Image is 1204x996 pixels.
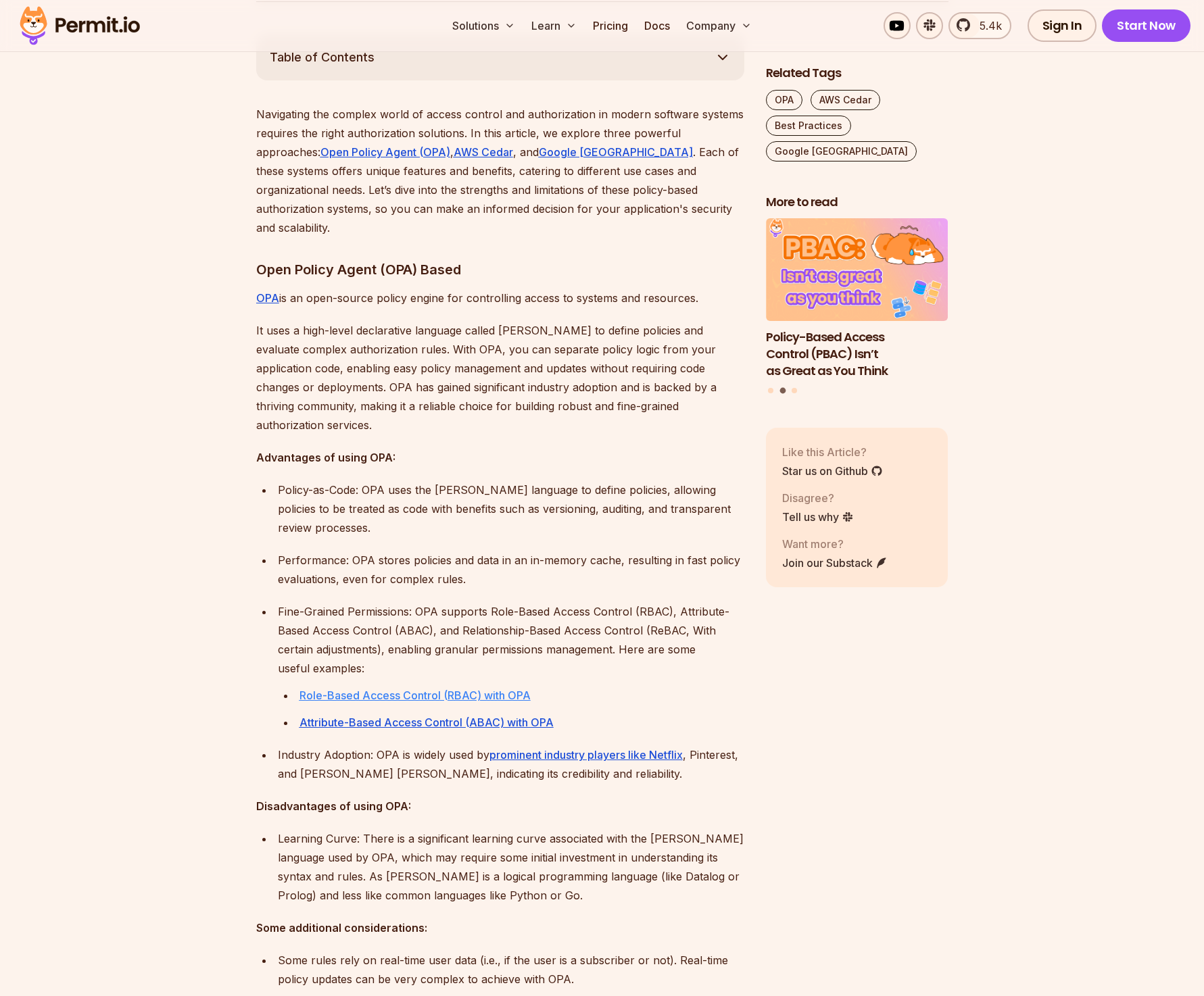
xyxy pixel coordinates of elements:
[766,219,948,380] li: 2 of 3
[811,90,880,110] a: AWS Cedar
[14,3,146,49] img: Permit logo
[299,716,554,729] a: Attribute-Based Access Control (ABAC) with OPA
[320,145,450,159] a: Open Policy Agent (OPA)
[971,18,1002,34] span: 5.4k
[454,145,513,159] a: AWS Cedar
[256,289,744,307] p: is an open-source policy engine for controlling access to systems and resources.
[256,451,395,464] strong: Advantages of using OPA:
[782,490,854,506] p: Disagree?
[270,48,375,67] span: Table of Contents
[779,388,786,394] button: Go to slide 2
[948,12,1011,39] a: 5.4k
[782,536,888,552] p: Want more?
[447,12,521,39] button: Solutions
[299,689,531,702] a: Role-Based Access Control (RBAC) with OPA
[766,329,948,379] h3: Policy-Based Access Control (PBAC) Isn’t as Great as You Think
[278,829,744,905] div: Learning Curve: There is a significant learning curve associated with the [PERSON_NAME] language ...
[256,34,744,80] button: Table of Contents
[766,219,948,322] img: Policy-Based Access Control (PBAC) Isn’t as Great as You Think
[278,551,744,589] p: Performance: OPA stores policies and data in an in-memory cache, resulting in fast policy evaluat...
[526,12,582,39] button: Learn
[782,463,883,479] a: Star us on Github
[766,65,948,82] h2: Related Tags
[766,219,948,396] div: Posts
[639,12,675,39] a: Docs
[766,141,917,161] a: Google [GEOGRAPHIC_DATA]
[489,748,683,762] a: prominent industry players like Netflix
[766,116,851,136] a: Best Practices
[278,602,744,678] p: Fine-Grained Permissions: OPA supports Role-Based Access Control (RBAC), Attribute-Based Access C...
[256,259,744,280] h3: Open Policy Agent (OPA) Based
[539,145,693,159] a: Google [GEOGRAPHIC_DATA]
[766,90,802,110] a: OPA
[256,321,744,434] p: It uses a high-level declarative language called [PERSON_NAME] to define policies and evaluate co...
[782,444,883,460] p: Like this Article?
[278,951,744,989] p: Some rules rely on real-time user data (i.e., if the user is a subscriber or not). Real-time poli...
[587,12,633,39] a: Pricing
[278,480,744,537] p: Policy-as-Code: OPA uses the [PERSON_NAME] language to define policies, allowing policies to be t...
[766,194,948,211] h2: More to read
[768,388,773,393] button: Go to slide 1
[792,388,797,393] button: Go to slide 3
[256,799,411,813] strong: Disadvantages of using OPA:
[1102,9,1190,42] a: Start Now
[256,105,744,237] p: Navigating the complex world of access control and authorization in modern software systems requi...
[256,291,279,305] a: OPA
[782,509,854,525] a: Tell us why
[782,555,888,571] a: Join our Substack
[278,745,744,783] p: Industry Adoption: OPA is widely used by , Pinterest, and [PERSON_NAME] [PERSON_NAME], indicating...
[256,921,427,935] strong: Some additional considerations:
[1028,9,1097,42] a: Sign In
[681,12,757,39] button: Company
[766,219,948,380] a: Policy-Based Access Control (PBAC) Isn’t as Great as You ThinkPolicy-Based Access Control (PBAC) ...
